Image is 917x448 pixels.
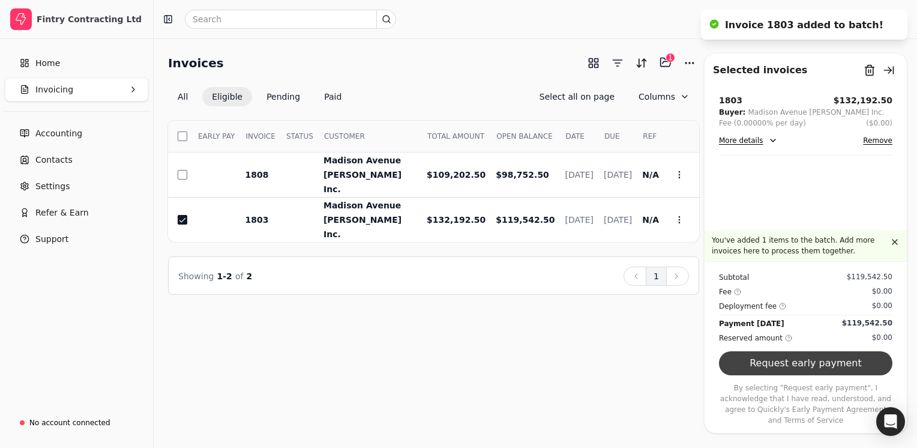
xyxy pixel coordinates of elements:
[842,318,892,328] div: $119,542.50
[257,87,310,106] button: Pending
[719,118,806,129] div: Fee (0.00000% per day)
[245,131,275,142] span: INVOICE
[666,53,675,62] div: 1
[35,207,89,219] span: Refer & Earn
[847,271,892,282] div: $119,542.50
[643,131,657,142] span: REF
[245,170,268,180] span: 1808
[719,351,892,375] button: Request early payment
[5,174,148,198] a: Settings
[566,131,585,142] span: DATE
[198,131,235,142] span: EARLY PAY
[866,118,892,129] button: ($0.00)
[427,170,486,180] span: $109,202.50
[719,94,742,107] div: 1803
[5,148,148,172] a: Contacts
[642,215,659,225] span: N/A
[314,87,351,106] button: Paid
[680,53,699,73] button: More
[247,271,253,281] span: 2
[245,215,268,225] span: 1803
[656,53,675,72] button: Batch (1)
[168,53,224,73] h2: Invoices
[604,215,632,225] span: [DATE]
[496,215,555,225] span: $119,542.50
[604,170,632,180] span: [DATE]
[5,121,148,145] a: Accounting
[217,271,232,281] span: 1 - 2
[719,107,745,118] div: Buyer:
[35,180,70,193] span: Settings
[5,51,148,75] a: Home
[496,131,553,142] span: OPEN BALANCE
[712,235,888,256] p: You've added 1 items to the batch. Add more invoices here to process them together.
[565,170,594,180] span: [DATE]
[719,383,892,426] p: By selecting "Request early payment", I acknowledge that I have read, understood, and agree to Qu...
[604,131,620,142] span: DUE
[872,300,892,311] div: $0.00
[725,18,883,32] div: Invoice 1803 added to batch!
[863,133,892,148] button: Remove
[178,271,214,281] span: Showing
[5,77,148,101] button: Invoicing
[748,107,884,118] div: Madison Avenue [PERSON_NAME] Inc.
[5,227,148,251] button: Support
[642,170,659,180] span: N/A
[323,201,401,239] span: Madison Avenue [PERSON_NAME] Inc.
[719,286,741,298] div: Fee
[35,233,68,246] span: Support
[168,87,351,106] div: Invoice filter options
[872,332,892,343] div: $0.00
[530,87,624,106] button: Select all on page
[37,13,143,25] div: Fintry Contracting Ltd
[29,417,110,428] div: No account connected
[35,57,60,70] span: Home
[235,271,244,281] span: of
[324,131,365,142] span: CUSTOMER
[323,156,401,194] span: Madison Avenue [PERSON_NAME] Inc.
[565,215,594,225] span: [DATE]
[185,10,396,29] input: Search
[876,407,905,436] div: Open Intercom Messenger
[646,267,667,286] button: 1
[719,332,792,344] div: Reserved amount
[202,87,252,106] button: Eligible
[629,87,699,106] button: Column visibility settings
[719,271,749,283] div: Subtotal
[719,133,778,148] button: More details
[5,201,148,225] button: Refer & Earn
[427,215,486,225] span: $132,192.50
[496,170,549,180] span: $98,752.50
[834,94,892,107] button: $132,192.50
[632,53,651,73] button: Sort
[719,318,784,330] div: Payment [DATE]
[35,154,73,166] span: Contacts
[35,83,73,96] span: Invoicing
[286,131,313,142] span: STATUS
[872,286,892,297] div: $0.00
[427,131,484,142] span: TOTAL AMOUNT
[719,300,786,312] div: Deployment fee
[5,412,148,434] a: No account connected
[168,87,197,106] button: All
[713,63,807,77] div: Selected invoices
[35,127,82,140] span: Accounting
